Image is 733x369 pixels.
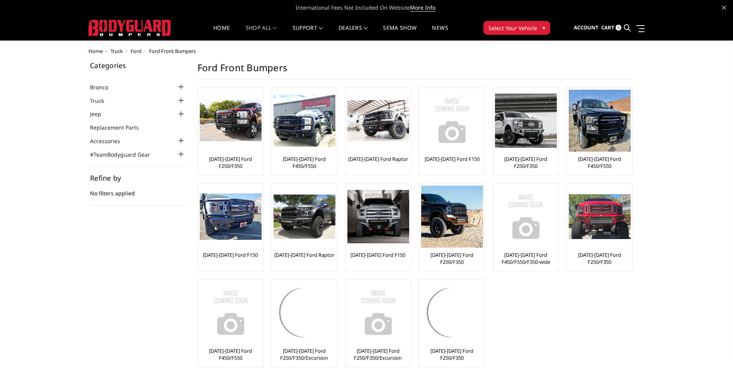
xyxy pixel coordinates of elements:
[274,347,335,361] a: [DATE]-[DATE] Ford F250/F350/Excursion
[213,25,230,40] a: Home
[274,251,334,258] a: [DATE]-[DATE] Ford Raptor
[495,251,556,265] a: [DATE]-[DATE] Ford F450/F550/F350-wide
[601,24,614,31] span: Cart
[90,110,111,118] a: Jeep
[149,48,196,55] span: Ford Front Bumpers
[338,25,368,40] a: Dealers
[131,48,141,55] a: Ford
[421,90,483,152] img: No Image
[90,150,160,159] a: #TeamBodyguard Gear
[543,24,545,32] span: ▾
[200,282,262,343] img: No Image
[483,21,550,35] button: Select Your Vehicle
[569,251,630,265] a: [DATE]-[DATE] Ford F250/F350
[347,282,409,343] img: No Image
[88,48,103,55] a: Home
[200,155,261,169] a: [DATE]-[DATE] Ford F250/F350
[90,137,130,145] a: Accessories
[293,25,323,40] a: Support
[111,48,123,55] a: Truck
[432,25,448,40] a: News
[197,62,632,80] h1: Ford Front Bumpers
[90,123,148,132] a: Replacement Parts
[601,17,621,38] a: Cart 0
[495,155,556,169] a: [DATE]-[DATE] Ford F250/F350
[274,155,335,169] a: [DATE]-[DATE] Ford F450/F550
[616,25,621,31] span: 0
[200,282,261,343] a: No Image
[88,20,172,36] img: BODYGUARD BUMPERS
[90,62,186,69] h5: Categories
[246,25,277,40] a: shop all
[425,155,480,162] a: [DATE]-[DATE] Ford F150
[90,83,118,91] a: Bronco
[421,347,483,361] a: [DATE]-[DATE] Ford F250/F350
[383,25,417,40] a: SEMA Show
[90,174,186,205] div: No filters applied
[348,155,408,162] a: [DATE]-[DATE] Ford Raptor
[90,174,186,181] h5: Refine by
[421,251,483,265] a: [DATE]-[DATE] Ford F250/F350
[495,186,557,248] img: No Image
[200,347,261,361] a: [DATE]-[DATE] Ford F450/F550
[574,24,599,31] span: Account
[347,347,409,361] a: [DATE]-[DATE] Ford F250/F350/Excursion
[90,97,114,105] a: Truck
[574,17,599,38] a: Account
[350,251,405,258] a: [DATE]-[DATE] Ford F150
[488,24,537,32] span: Select Your Vehicle
[410,4,435,12] a: More Info
[569,155,630,169] a: [DATE]-[DATE] Ford F450/F550
[203,251,258,258] a: [DATE]-[DATE] Ford F150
